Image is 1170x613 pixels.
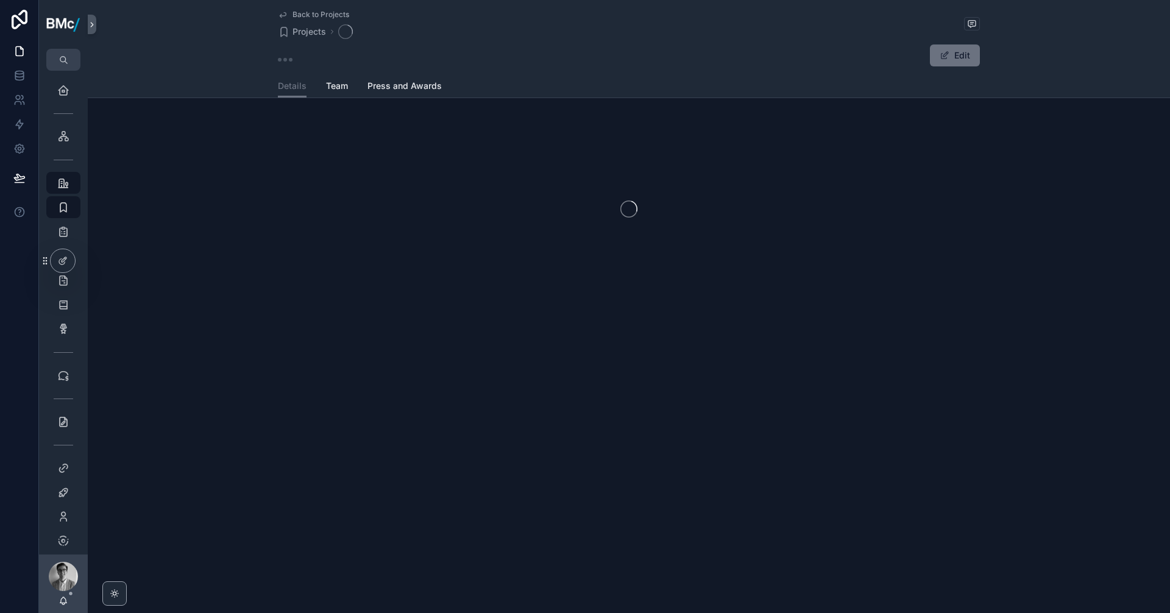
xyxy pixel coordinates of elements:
[930,44,980,66] button: Edit
[278,80,307,92] span: Details
[292,26,326,38] span: Projects
[326,80,348,92] span: Team
[292,10,349,19] span: Back to Projects
[46,15,80,34] img: App logo
[367,75,442,99] a: Press and Awards
[367,80,442,92] span: Press and Awards
[39,71,88,555] div: scrollable content
[278,75,307,98] a: Details
[326,75,348,99] a: Team
[278,10,349,19] a: Back to Projects
[278,26,326,38] a: Projects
